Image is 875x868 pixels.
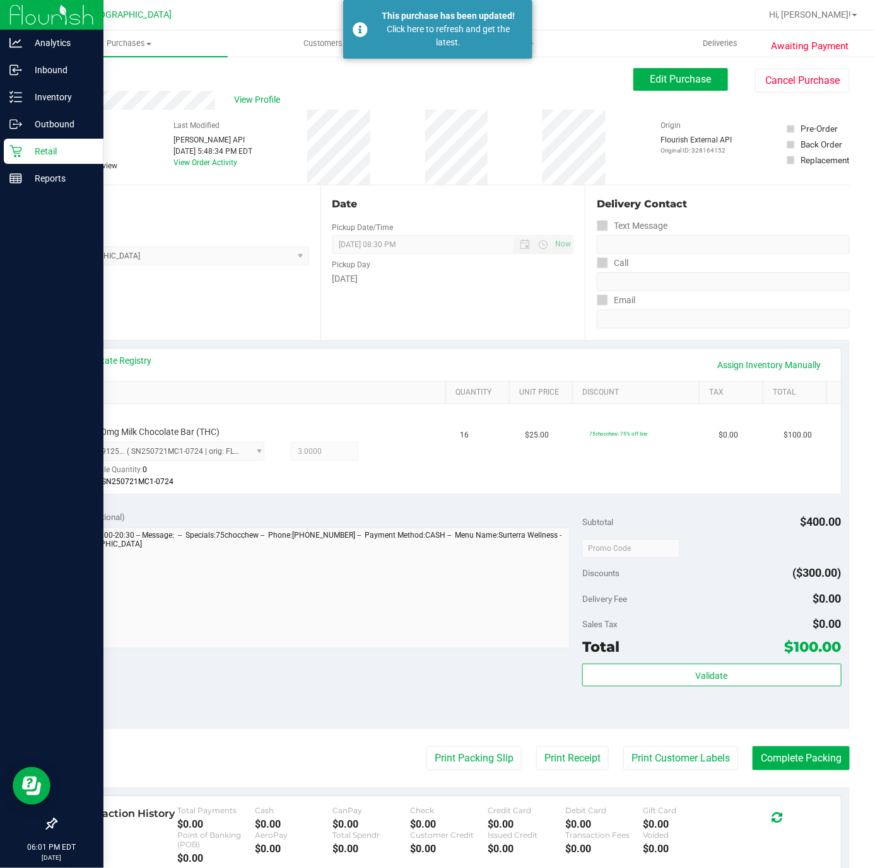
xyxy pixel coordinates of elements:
div: Click here to refresh and get the latest. [375,23,523,49]
span: Customers [228,38,425,49]
p: Inbound [22,62,98,78]
div: Replacement [801,154,849,166]
div: $0.00 [643,818,721,830]
a: Discount [583,388,695,398]
p: Retail [22,144,98,159]
label: Pickup Day [332,259,371,270]
div: $0.00 [488,818,566,830]
div: $0.00 [488,843,566,855]
div: $0.00 [643,843,721,855]
p: 06:01 PM EDT [6,842,98,853]
div: Flourish External API [661,134,732,155]
div: Cash [255,806,333,815]
span: ($300.00) [793,566,842,579]
label: Text Message [597,217,667,235]
div: Delivery Contact [597,197,850,212]
div: [DATE] [332,272,574,286]
span: 75chocchew: 75% off line [590,431,648,437]
div: Issued Credit [488,830,566,840]
button: Print Packing Slip [426,746,522,770]
span: $100.00 [784,429,812,441]
a: SKU [74,388,441,398]
div: Total Payments [178,806,255,815]
a: Purchases [30,30,228,57]
span: $0.00 [719,429,739,441]
div: $0.00 [178,818,255,830]
span: Edit Purchase [650,73,712,85]
div: Pre-Order [801,122,838,135]
button: Cancel Purchase [755,69,850,93]
inline-svg: Outbound [9,118,22,130]
span: 16 [461,429,469,441]
span: Delivery Fee [582,594,627,604]
div: $0.00 [255,818,333,830]
p: Analytics [22,35,98,50]
span: $25.00 [525,429,549,441]
p: Outbound [22,117,98,132]
div: This purchase has been updated! [375,9,523,23]
input: Promo Code [582,539,680,558]
div: $0.00 [566,843,643,855]
span: $0.00 [813,592,842,605]
span: Sales Tax [582,619,618,629]
div: [PERSON_NAME] API [173,134,252,146]
div: Date [332,197,574,212]
inline-svg: Inventory [9,91,22,103]
div: $0.00 [333,843,411,855]
div: $0.00 [411,818,488,830]
div: Available Quantity: [79,461,274,485]
span: Hi, [PERSON_NAME]! [769,9,851,20]
label: Call [597,254,628,272]
iframe: Resource center [13,767,50,805]
div: $0.00 [333,818,411,830]
a: Assign Inventory Manually [710,354,830,376]
button: Print Receipt [536,746,609,770]
p: Reports [22,171,98,186]
div: Gift Card [643,806,721,815]
span: Validate [696,671,728,681]
span: $100.00 [785,638,842,656]
div: Check [411,806,488,815]
div: $0.00 [255,843,333,855]
span: Deliveries [686,38,755,49]
button: Validate [582,664,842,686]
span: $0.00 [813,617,842,630]
a: Quantity [455,388,504,398]
div: Location [56,197,309,212]
div: $0.00 [566,818,643,830]
div: Debit Card [566,806,643,815]
div: Total Spendr [333,830,411,840]
a: View Order Activity [173,158,237,167]
a: Unit Price [519,388,568,398]
a: Deliveries [622,30,819,57]
span: Discounts [582,562,620,584]
a: Total [773,388,821,398]
div: $0.00 [178,852,255,864]
input: Format: (999) 999-9999 [597,235,850,254]
div: Customer Credit [411,830,488,840]
div: Transaction Fees [566,830,643,840]
inline-svg: Retail [9,145,22,158]
span: SN250721MC1-0724 [102,477,174,486]
div: [DATE] 5:48:34 PM EDT [173,146,252,157]
div: AeroPay [255,830,333,840]
div: Credit Card [488,806,566,815]
a: View State Registry [76,354,152,367]
p: Inventory [22,90,98,105]
button: Edit Purchase [633,68,728,91]
button: Print Customer Labels [623,746,738,770]
label: Origin [661,120,681,131]
span: 0 [143,465,148,474]
span: View Profile [234,93,285,107]
span: Subtotal [582,517,613,527]
inline-svg: Reports [9,172,22,185]
a: Tax [710,388,758,398]
div: Back Order [801,138,842,151]
button: Complete Packing [753,746,850,770]
div: CanPay [333,806,411,815]
span: Purchases [30,38,228,49]
label: Pickup Date/Time [332,222,394,233]
span: Total [582,638,620,656]
label: Email [597,291,635,310]
div: Voided [643,830,721,840]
